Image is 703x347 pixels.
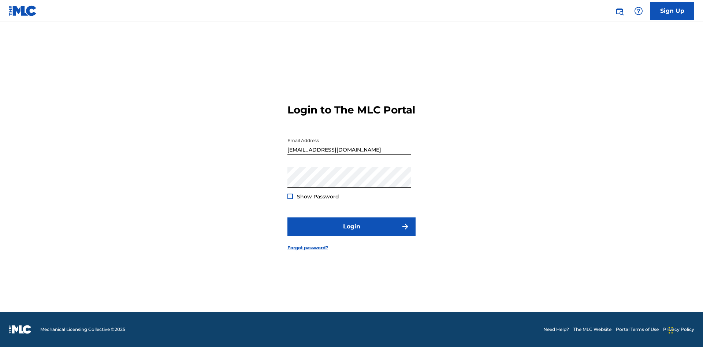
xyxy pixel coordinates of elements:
[612,4,627,18] a: Public Search
[666,312,703,347] iframe: Chat Widget
[650,2,694,20] a: Sign Up
[287,245,328,251] a: Forgot password?
[297,193,339,200] span: Show Password
[669,319,673,341] div: Drag
[663,326,694,333] a: Privacy Policy
[631,4,646,18] div: Help
[287,104,415,116] h3: Login to The MLC Portal
[616,326,659,333] a: Portal Terms of Use
[40,326,125,333] span: Mechanical Licensing Collective © 2025
[543,326,569,333] a: Need Help?
[9,5,37,16] img: MLC Logo
[615,7,624,15] img: search
[634,7,643,15] img: help
[401,222,410,231] img: f7272a7cc735f4ea7f67.svg
[9,325,31,334] img: logo
[287,217,416,236] button: Login
[573,326,611,333] a: The MLC Website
